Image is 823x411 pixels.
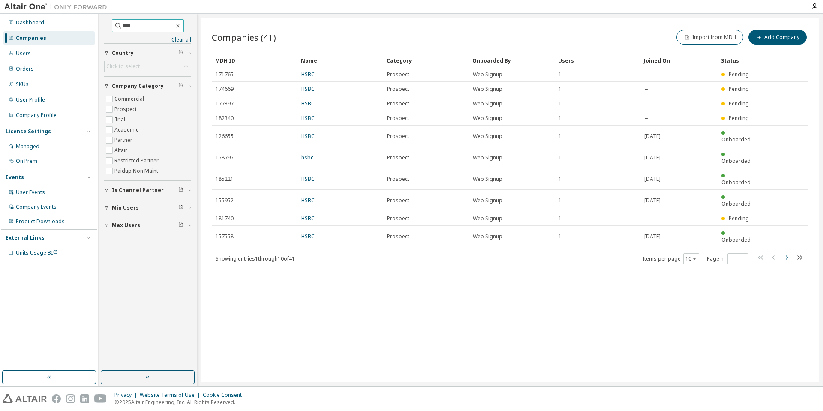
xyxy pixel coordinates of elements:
[215,54,294,67] div: MDH ID
[387,86,409,93] span: Prospect
[301,175,315,183] a: HSBC
[387,215,409,222] span: Prospect
[16,189,45,196] div: User Events
[301,71,315,78] a: HSBC
[6,174,24,181] div: Events
[387,233,409,240] span: Prospect
[644,115,648,122] span: --
[94,394,107,403] img: youtube.svg
[114,145,129,156] label: Altair
[387,154,409,161] span: Prospect
[387,197,409,204] span: Prospect
[559,86,562,93] span: 1
[16,204,57,210] div: Company Events
[80,394,89,403] img: linkedin.svg
[16,35,46,42] div: Companies
[106,63,140,70] div: Click to select
[559,233,562,240] span: 1
[473,115,502,122] span: Web Signup
[212,31,276,43] span: Companies (41)
[644,71,648,78] span: --
[112,204,139,211] span: Min Users
[16,81,29,88] div: SKUs
[644,154,661,161] span: [DATE]
[216,71,234,78] span: 171765
[721,236,751,243] span: Onboarded
[178,187,183,194] span: Clear filter
[387,100,409,107] span: Prospect
[216,133,234,140] span: 126655
[114,156,160,166] label: Restricted Partner
[301,215,315,222] a: HSBC
[178,204,183,211] span: Clear filter
[104,181,191,200] button: Is Channel Partner
[216,233,234,240] span: 157558
[559,115,562,122] span: 1
[301,114,315,122] a: HSBC
[216,215,234,222] span: 181740
[721,200,751,207] span: Onboarded
[729,85,749,93] span: Pending
[112,187,164,194] span: Is Channel Partner
[748,30,807,45] button: Add Company
[301,132,315,140] a: HSBC
[473,100,502,107] span: Web Signup
[16,19,44,26] div: Dashboard
[178,50,183,57] span: Clear filter
[216,176,234,183] span: 185221
[112,50,134,57] span: Country
[3,394,47,403] img: altair_logo.svg
[473,154,502,161] span: Web Signup
[644,197,661,204] span: [DATE]
[114,125,140,135] label: Academic
[52,394,61,403] img: facebook.svg
[721,179,751,186] span: Onboarded
[216,115,234,122] span: 182340
[114,104,138,114] label: Prospect
[16,96,45,103] div: User Profile
[473,133,502,140] span: Web Signup
[16,66,34,72] div: Orders
[140,392,203,399] div: Website Terms of Use
[473,215,502,222] span: Web Signup
[66,394,75,403] img: instagram.svg
[16,50,31,57] div: Users
[104,198,191,217] button: Min Users
[104,44,191,63] button: Country
[104,216,191,235] button: Max Users
[6,128,51,135] div: License Settings
[114,399,247,406] p: © 2025 Altair Engineering, Inc. All Rights Reserved.
[644,215,648,222] span: --
[473,86,502,93] span: Web Signup
[387,176,409,183] span: Prospect
[216,100,234,107] span: 177397
[16,249,58,256] span: Units Usage BI
[729,71,749,78] span: Pending
[105,61,191,72] div: Click to select
[16,158,37,165] div: On Prem
[729,215,749,222] span: Pending
[178,83,183,90] span: Clear filter
[104,77,191,96] button: Company Category
[216,86,234,93] span: 174669
[387,54,466,67] div: Category
[559,154,562,161] span: 1
[559,215,562,222] span: 1
[301,154,313,161] a: hsbc
[216,255,295,262] span: Showing entries 1 through 10 of 41
[178,222,183,229] span: Clear filter
[559,133,562,140] span: 1
[112,222,140,229] span: Max Users
[104,36,191,43] a: Clear all
[558,54,637,67] div: Users
[16,218,65,225] div: Product Downloads
[4,3,111,11] img: Altair One
[216,154,234,161] span: 158795
[685,255,697,262] button: 10
[216,197,234,204] span: 155952
[114,166,160,176] label: Paidup Non Maint
[676,30,743,45] button: Import from MDH
[301,85,315,93] a: HSBC
[707,253,748,264] span: Page n.
[301,197,315,204] a: HSBC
